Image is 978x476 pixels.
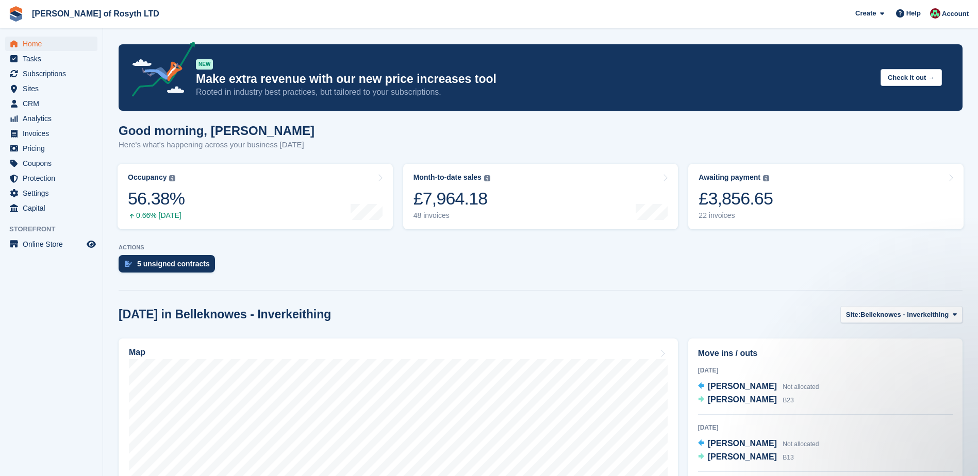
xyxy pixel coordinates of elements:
a: Occupancy 56.38% 0.66% [DATE] [118,164,393,229]
span: Pricing [23,141,85,156]
img: icon-info-grey-7440780725fd019a000dd9b08b2336e03edf1995a4989e88bcd33f0948082b44.svg [484,175,490,181]
span: Help [906,8,921,19]
p: ACTIONS [119,244,963,251]
p: Rooted in industry best practices, but tailored to your subscriptions. [196,87,872,98]
a: [PERSON_NAME] of Rosyth LTD [28,5,163,22]
img: contract_signature_icon-13c848040528278c33f63329250d36e43548de30e8caae1d1a13099fd9432cc5.svg [125,261,132,267]
a: menu [5,186,97,200]
span: Capital [23,201,85,215]
span: Online Store [23,237,85,251]
a: [PERSON_NAME] B13 [698,451,794,464]
h1: Good morning, [PERSON_NAME] [119,124,314,138]
a: menu [5,171,97,185]
a: [PERSON_NAME] B23 [698,394,794,407]
a: menu [5,96,97,111]
p: Here's what's happening across your business [DATE] [119,139,314,151]
a: menu [5,141,97,156]
a: [PERSON_NAME] Not allocated [698,380,819,394]
a: Month-to-date sales £7,964.18 48 invoices [403,164,678,229]
a: menu [5,126,97,141]
img: icon-info-grey-7440780725fd019a000dd9b08b2336e03edf1995a4989e88bcd33f0948082b44.svg [169,175,175,181]
span: Belleknowes - Inverkeithing [860,310,949,320]
div: 0.66% [DATE] [128,211,185,220]
img: stora-icon-8386f47178a22dfd0bd8f6a31ec36ba5ce8667c1dd55bd0f319d3a0aa187defe.svg [8,6,24,22]
span: Sites [23,81,85,96]
a: menu [5,81,97,96]
p: Make extra revenue with our new price increases tool [196,72,872,87]
img: Anne Thomson [930,8,940,19]
a: menu [5,52,97,66]
h2: Map [129,348,145,357]
span: CRM [23,96,85,111]
div: 56.38% [128,188,185,209]
a: Preview store [85,238,97,250]
div: 5 unsigned contracts [137,260,210,268]
span: B13 [783,454,793,461]
span: [PERSON_NAME] [708,439,777,448]
span: [PERSON_NAME] [708,395,777,404]
span: Create [855,8,876,19]
img: price-adjustments-announcement-icon-8257ccfd72463d97f412b2fc003d46551f7dbcb40ab6d574587a9cd5c0d94... [123,42,195,100]
div: [DATE] [698,423,953,432]
div: Month-to-date sales [413,173,482,182]
a: menu [5,201,97,215]
a: menu [5,111,97,126]
span: Tasks [23,52,85,66]
div: 48 invoices [413,211,490,220]
div: £7,964.18 [413,188,490,209]
span: Account [942,9,969,19]
span: [PERSON_NAME] [708,452,777,461]
span: Not allocated [783,383,819,390]
h2: [DATE] in Belleknowes - Inverkeithing [119,308,331,321]
div: [DATE] [698,366,953,375]
h2: Move ins / outs [698,347,953,360]
div: Awaiting payment [699,173,760,182]
a: menu [5,37,97,51]
span: Site: [846,310,860,320]
span: Subscriptions [23,66,85,81]
span: Storefront [9,224,103,234]
span: Settings [23,186,85,200]
a: menu [5,66,97,81]
div: £3,856.65 [699,188,773,209]
a: menu [5,237,97,251]
span: Protection [23,171,85,185]
span: [PERSON_NAME] [708,382,777,390]
a: 5 unsigned contracts [119,255,220,278]
span: Analytics [23,111,85,126]
a: Awaiting payment £3,856.65 22 invoices [688,164,964,229]
a: [PERSON_NAME] Not allocated [698,437,819,451]
div: Occupancy [128,173,167,182]
span: Not allocated [783,440,819,448]
span: Invoices [23,126,85,141]
button: Check it out → [881,69,942,86]
a: menu [5,156,97,171]
div: NEW [196,59,213,70]
div: 22 invoices [699,211,773,220]
img: icon-info-grey-7440780725fd019a000dd9b08b2336e03edf1995a4989e88bcd33f0948082b44.svg [763,175,769,181]
span: B23 [783,397,793,404]
button: Site: Belleknowes - Inverkeithing [840,306,963,323]
span: Coupons [23,156,85,171]
span: Home [23,37,85,51]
